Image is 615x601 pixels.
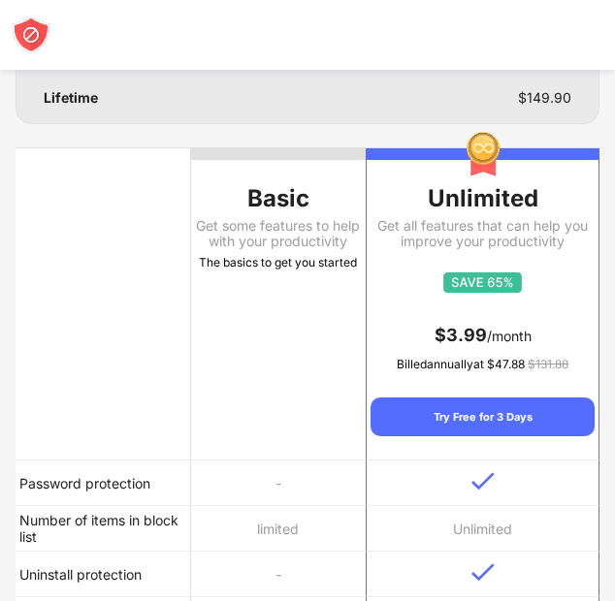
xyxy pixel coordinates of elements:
div: Unlimited [371,183,595,214]
td: limited [191,506,367,552]
span: $ 3.99 [435,325,487,345]
div: Lifetime [44,90,98,106]
img: v-blue.svg [471,563,495,582]
div: Get some features to help with your productivity [191,218,367,249]
div: Billed annually at $ 47.88 [371,355,595,374]
img: blocksite-icon-white.svg [12,16,50,54]
div: Try Free for 3 Days [371,397,595,436]
img: save65.svg [443,272,522,293]
td: Unlimited [366,506,599,552]
img: img-premium-medal [466,131,501,177]
span: $ 131.88 [528,357,568,371]
td: - [191,460,367,506]
td: Password protection [16,460,191,506]
div: /month [371,320,595,351]
img: v-blue.svg [471,472,495,490]
td: Number of items in block list [16,506,191,552]
div: Basic [191,183,367,214]
div: The basics to get you started [191,253,367,272]
td: Uninstall protection [16,552,191,597]
td: - [191,552,367,597]
div: Get all features that can help you improve your productivity [371,218,595,249]
div: $ 149.90 [518,90,571,106]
